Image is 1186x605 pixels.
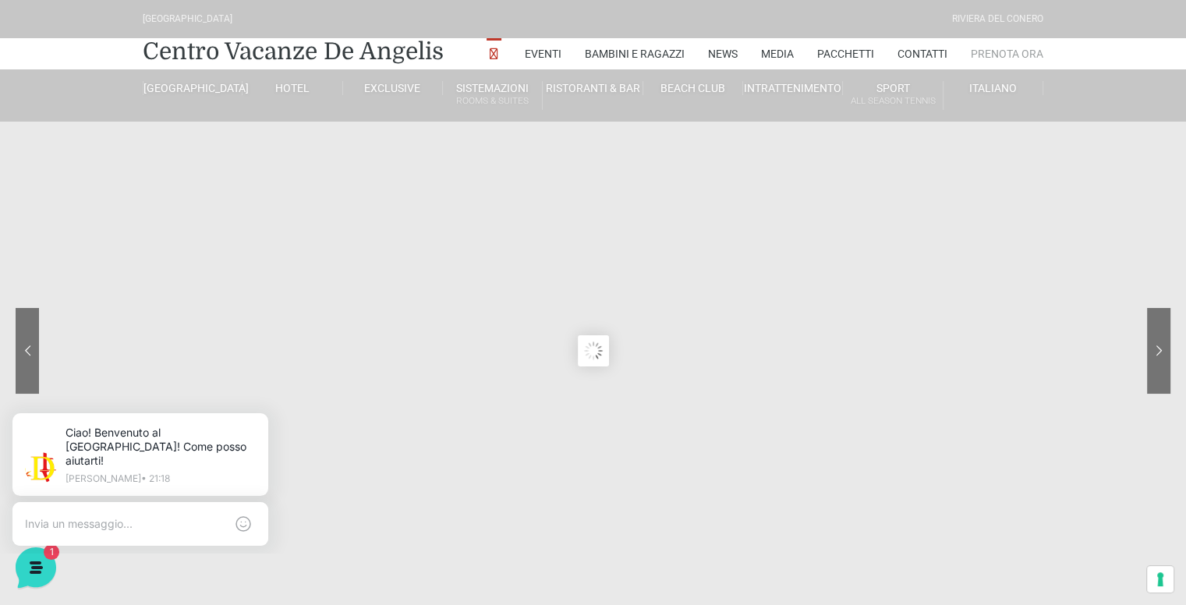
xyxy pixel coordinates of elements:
p: Aiuto [240,483,263,497]
span: Le tue conversazioni [25,125,133,137]
input: Cerca un articolo... [35,292,255,308]
button: 1Messaggi [108,462,204,497]
p: ora [272,150,287,164]
a: Bambini e Ragazzi [585,38,685,69]
p: Ciao! Benvenuto al [GEOGRAPHIC_DATA]! Come posso aiutarti! [65,168,262,184]
p: [PERSON_NAME] • 21:18 [75,80,265,89]
a: Centro Vacanze De Angelis [143,36,444,67]
a: Apri Centro Assistenza [166,259,287,271]
img: light [34,58,65,89]
a: Contatti [897,38,947,69]
span: Trova una risposta [25,259,122,271]
div: [GEOGRAPHIC_DATA] [143,12,232,27]
a: Exclusive [343,81,443,95]
div: Riviera Del Conero [952,12,1043,27]
span: 1 [156,460,167,471]
p: Ciao! Benvenuto al [GEOGRAPHIC_DATA]! Come posso aiutarti! [75,31,265,73]
a: Italiano [943,81,1043,95]
a: Beach Club [643,81,743,95]
a: Intrattenimento [743,81,843,95]
img: light [25,151,56,182]
a: [DEMOGRAPHIC_DATA] tutto [139,125,287,137]
p: Home [47,483,73,497]
a: Pacchetti [817,38,874,69]
button: Aiuto [204,462,299,497]
a: SportAll Season Tennis [843,81,943,110]
a: Media [761,38,794,69]
a: SistemazioniRooms & Suites [443,81,543,110]
button: Home [12,462,108,497]
p: Messaggi [135,483,177,497]
span: Italiano [969,82,1017,94]
a: Ristoranti & Bar [543,81,643,95]
a: News [708,38,738,69]
a: Prenota Ora [971,38,1043,69]
a: Hotel [243,81,342,95]
span: [PERSON_NAME] [65,150,262,165]
span: 1 [271,168,287,184]
a: [PERSON_NAME]Ciao! Benvenuto al [GEOGRAPHIC_DATA]! Come posso aiutarti!ora1 [19,143,293,190]
p: La nostra missione è rendere la tua esperienza straordinaria! [12,69,262,100]
small: All Season Tennis [843,94,942,108]
small: Rooms & Suites [443,94,542,108]
span: Inizia una conversazione [101,206,230,218]
button: Le tue preferenze relative al consenso per le tecnologie di tracciamento [1147,566,1174,593]
h2: Ciao da De Angelis Resort 👋 [12,12,262,62]
iframe: Customerly Messenger Launcher [12,544,59,591]
button: Inizia una conversazione [25,196,287,228]
a: [GEOGRAPHIC_DATA] [143,81,243,95]
a: Eventi [525,38,561,69]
